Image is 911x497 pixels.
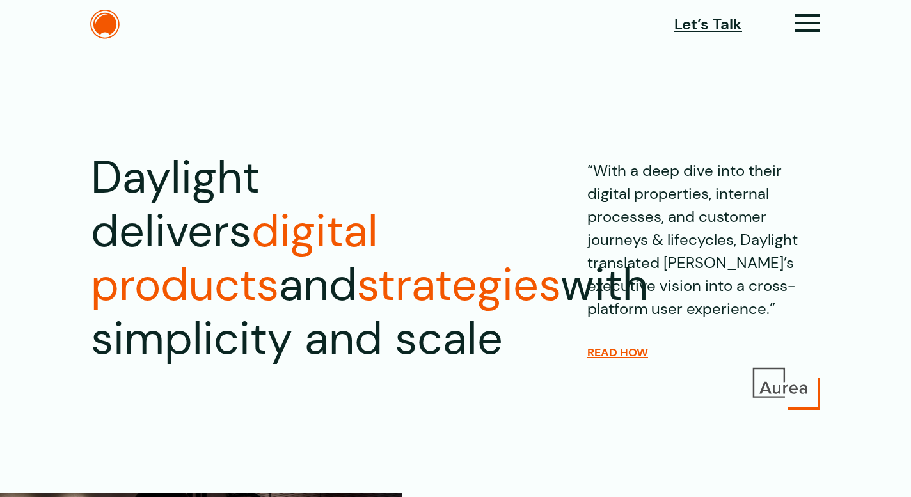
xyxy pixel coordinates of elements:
[587,345,648,359] a: READ HOW
[587,151,820,320] p: “With a deep dive into their digital properties, internal processes, and customer journeys & life...
[90,10,120,39] img: The Daylight Studio Logo
[91,202,378,314] span: digital products
[674,13,742,36] a: Let’s Talk
[91,151,503,366] h1: Daylight delivers and with simplicity and scale
[357,256,560,314] span: strategies
[750,365,811,400] img: Aurea Logo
